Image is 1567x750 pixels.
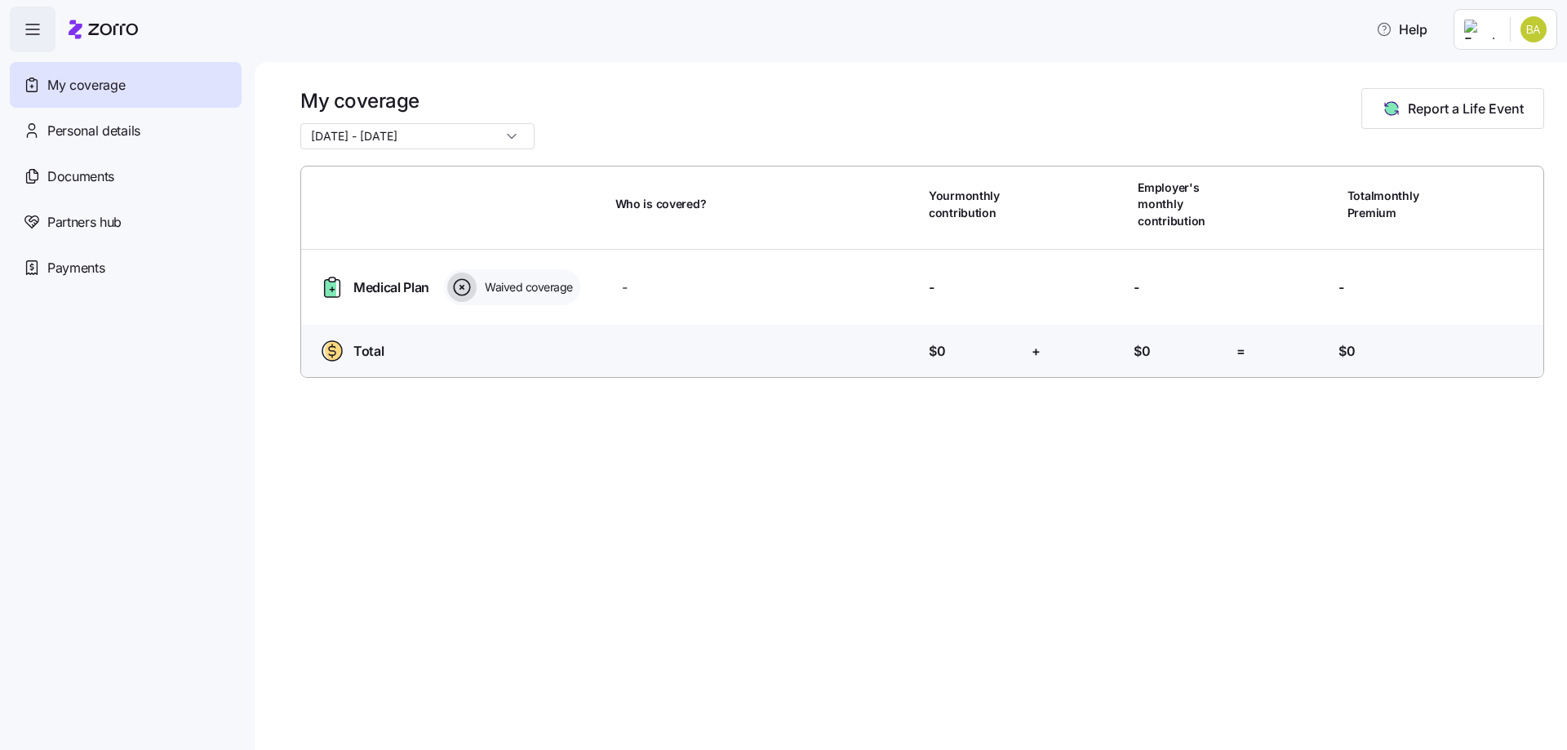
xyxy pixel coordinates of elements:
span: - [622,277,628,298]
span: $0 [1134,341,1150,362]
span: Help [1376,20,1427,39]
span: = [1236,341,1245,362]
span: Your monthly contribution [929,188,1020,221]
a: Personal details [10,108,242,153]
a: Payments [10,245,242,291]
span: Employer's monthly contribution [1138,180,1229,229]
a: Documents [10,153,242,199]
span: Payments [47,258,104,278]
button: Report a Life Event [1361,88,1544,129]
span: Total monthly Premium [1347,188,1439,221]
span: - [929,277,934,298]
span: - [1134,277,1139,298]
span: Medical Plan [353,277,429,298]
button: Help [1363,13,1440,46]
span: Who is covered? [615,196,707,212]
a: Partners hub [10,199,242,245]
span: Waived coverage [480,279,573,295]
span: Documents [47,166,114,187]
span: + [1032,341,1041,362]
img: Employer logo [1464,20,1497,39]
span: My coverage [47,75,125,95]
a: My coverage [10,62,242,108]
h1: My coverage [300,88,535,113]
span: $0 [929,341,945,362]
span: Personal details [47,121,140,141]
span: Report a Life Event [1408,99,1524,118]
span: - [1338,277,1344,298]
span: Total [353,341,384,362]
span: Partners hub [47,212,122,233]
span: $0 [1338,341,1355,362]
img: 6f46b9ca218b826edd2847f3ac42d6a8 [1520,16,1547,42]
